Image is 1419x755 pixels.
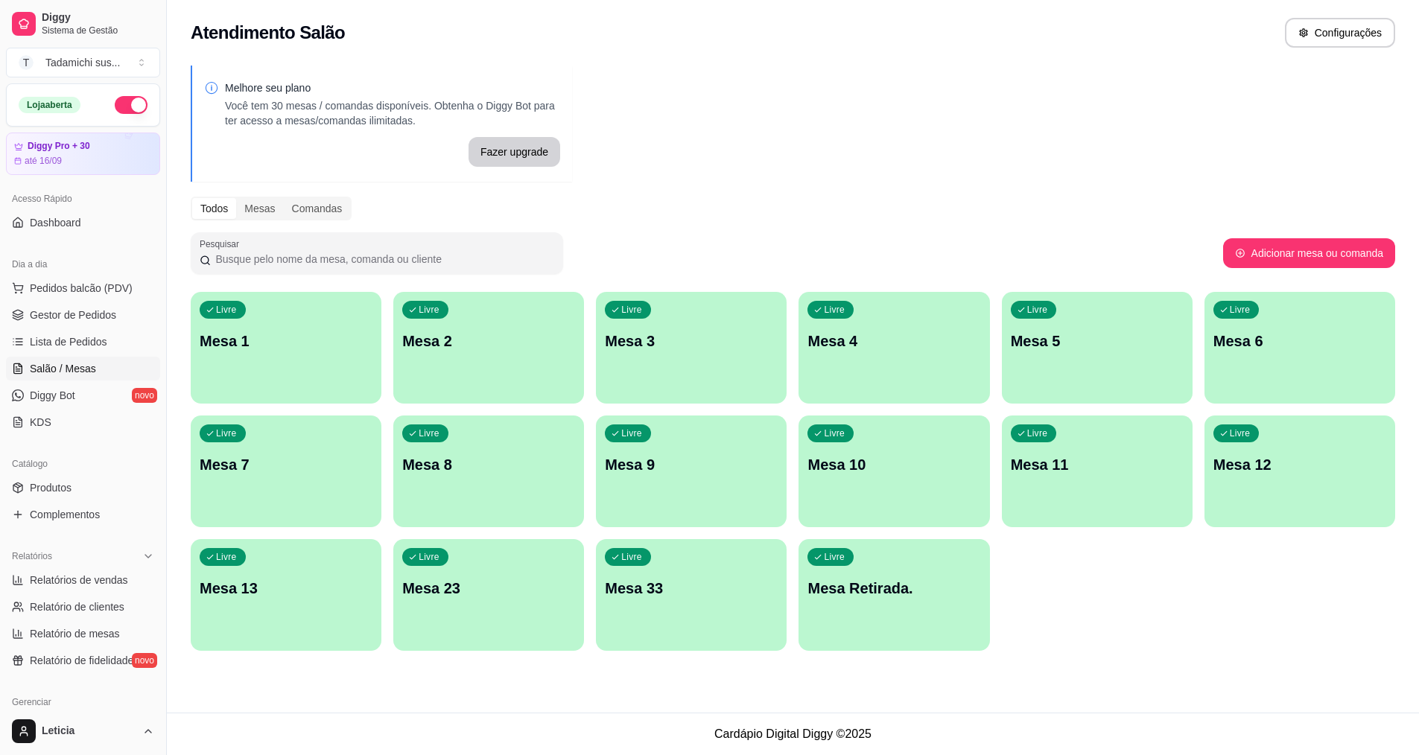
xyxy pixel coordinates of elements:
[6,276,160,300] button: Pedidos balcão (PDV)
[192,198,236,219] div: Todos
[1204,292,1395,404] button: LivreMesa 6
[824,551,845,563] p: Livre
[6,690,160,714] div: Gerenciar
[6,503,160,526] a: Complementos
[469,137,560,167] button: Fazer upgrade
[216,427,237,439] p: Livre
[799,292,989,404] button: LivreMesa 4
[1213,454,1386,475] p: Mesa 12
[6,622,160,646] a: Relatório de mesas
[6,713,160,749] button: Leticia
[30,308,116,322] span: Gestor de Pedidos
[191,292,381,404] button: LivreMesa 1
[596,539,787,651] button: LivreMesa 33
[402,578,575,599] p: Mesa 23
[30,215,81,230] span: Dashboard
[596,415,787,527] button: LivreMesa 9
[42,11,154,25] span: Diggy
[596,292,787,404] button: LivreMesa 3
[807,578,980,599] p: Mesa Retirada.
[393,292,584,404] button: LivreMesa 2
[6,252,160,276] div: Dia a dia
[6,187,160,211] div: Acesso Rápido
[6,410,160,434] a: KDS
[284,198,351,219] div: Comandas
[6,452,160,476] div: Catálogo
[1223,238,1395,268] button: Adicionar mesa ou comanda
[200,578,372,599] p: Mesa 13
[191,415,381,527] button: LivreMesa 7
[799,415,989,527] button: LivreMesa 10
[30,361,96,376] span: Salão / Mesas
[30,415,51,430] span: KDS
[191,539,381,651] button: LivreMesa 13
[225,80,560,95] p: Melhore seu plano
[807,331,980,351] p: Mesa 4
[30,507,100,522] span: Complementos
[6,211,160,235] a: Dashboard
[824,427,845,439] p: Livre
[200,238,244,250] label: Pesquisar
[200,454,372,475] p: Mesa 7
[6,330,160,354] a: Lista de Pedidos
[6,357,160,380] a: Salão / Mesas
[419,427,439,439] p: Livre
[393,415,584,527] button: LivreMesa 8
[115,96,147,114] button: Alterar Status
[30,599,124,614] span: Relatório de clientes
[824,304,845,316] p: Livre
[225,98,560,128] p: Você tem 30 mesas / comandas disponíveis. Obtenha o Diggy Bot para ter acesso a mesas/comandas il...
[45,55,120,70] div: Tadamichi sus ...
[216,551,237,563] p: Livre
[30,480,72,495] span: Produtos
[1027,304,1048,316] p: Livre
[42,25,154,36] span: Sistema de Gestão
[1011,454,1184,475] p: Mesa 11
[28,141,90,152] article: Diggy Pro + 30
[1285,18,1395,48] button: Configurações
[6,649,160,672] a: Relatório de fidelidadenovo
[6,48,160,77] button: Select a team
[6,303,160,327] a: Gestor de Pedidos
[30,573,128,587] span: Relatórios de vendas
[1002,292,1193,404] button: LivreMesa 5
[30,281,133,296] span: Pedidos balcão (PDV)
[1213,331,1386,351] p: Mesa 6
[30,334,107,349] span: Lista de Pedidos
[12,550,52,562] span: Relatórios
[6,133,160,175] a: Diggy Pro + 30até 16/09
[1011,331,1184,351] p: Mesa 5
[402,454,575,475] p: Mesa 8
[605,578,778,599] p: Mesa 33
[1230,427,1251,439] p: Livre
[30,626,120,641] span: Relatório de mesas
[419,304,439,316] p: Livre
[393,539,584,651] button: LivreMesa 23
[6,383,160,407] a: Diggy Botnovo
[191,21,345,45] h2: Atendimento Salão
[419,551,439,563] p: Livre
[25,155,62,167] article: até 16/09
[19,55,34,70] span: T
[167,713,1419,755] footer: Cardápio Digital Diggy © 2025
[605,331,778,351] p: Mesa 3
[807,454,980,475] p: Mesa 10
[42,724,136,738] span: Leticia
[621,551,642,563] p: Livre
[1027,427,1048,439] p: Livre
[6,476,160,500] a: Produtos
[1230,304,1251,316] p: Livre
[19,97,80,113] div: Loja aberta
[6,568,160,592] a: Relatórios de vendas
[6,595,160,619] a: Relatório de clientes
[1002,415,1193,527] button: LivreMesa 11
[211,252,554,267] input: Pesquisar
[6,6,160,42] a: DiggySistema de Gestão
[799,539,989,651] button: LivreMesa Retirada.
[1204,415,1395,527] button: LivreMesa 12
[30,653,133,668] span: Relatório de fidelidade
[216,304,237,316] p: Livre
[402,331,575,351] p: Mesa 2
[621,427,642,439] p: Livre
